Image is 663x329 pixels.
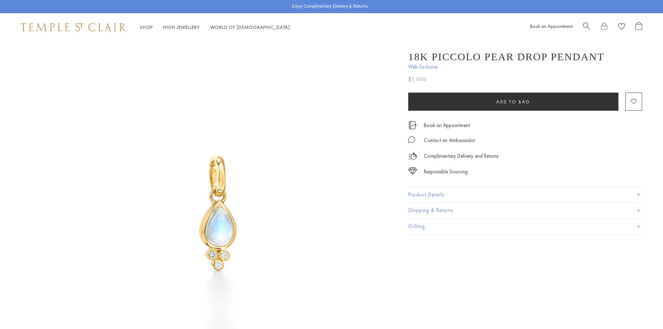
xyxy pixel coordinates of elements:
[210,24,290,30] a: World of [DEMOGRAPHIC_DATA]World of [DEMOGRAPHIC_DATA]
[163,24,200,30] a: High JewelleryHigh Jewellery
[408,187,642,203] button: Product Details
[583,22,590,33] a: Search
[496,99,530,105] span: Add to bag
[424,167,468,176] div: Responsible Sourcing
[140,24,153,30] a: ShopShop
[408,75,427,84] span: $1,000
[408,219,642,234] button: Gifting
[424,152,498,160] p: Complimentary Delivery and Returns
[408,51,605,63] h1: 18K Piccolo Pear Drop Pendant
[636,22,642,33] a: Open Shopping Bag
[408,121,417,129] img: icon_appointment.svg
[530,23,573,29] a: Book an Appointment
[424,136,475,145] div: Contact an Ambassador
[408,167,417,174] img: icon_sourcing.svg
[140,23,290,32] nav: Main navigation
[21,23,126,31] img: Temple St. Clair
[618,22,625,33] a: View Wishlist
[408,93,618,111] button: Add to bag
[424,122,470,129] a: Book an Appointment
[408,63,642,71] span: Web Exclusive
[408,203,642,218] button: Shipping & Returns
[292,3,368,10] p: Enjoy Complimentary Delivery & Returns
[408,136,415,143] img: MessageIcon-01_2.svg
[408,152,417,160] img: icon_delivery.svg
